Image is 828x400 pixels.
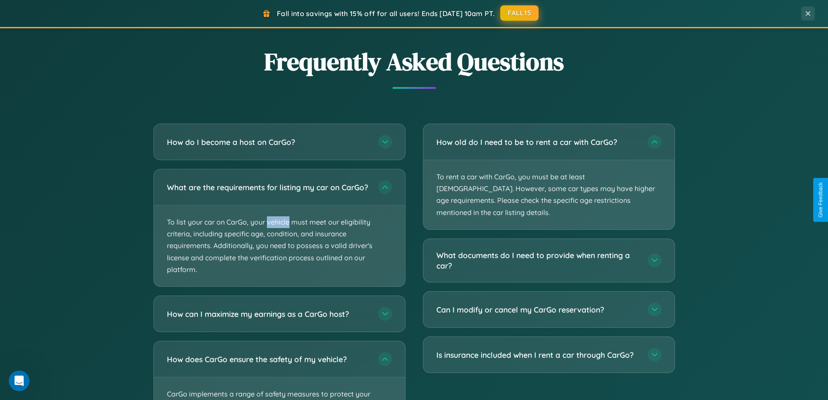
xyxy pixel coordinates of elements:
h3: Can I modify or cancel my CarGo reservation? [436,304,639,315]
h3: Is insurance included when I rent a car through CarGo? [436,350,639,360]
span: Fall into savings with 15% off for all users! Ends [DATE] 10am PT. [277,9,495,18]
div: Give Feedback [818,182,824,218]
h3: What documents do I need to provide when renting a car? [436,250,639,271]
h2: Frequently Asked Questions [153,45,675,78]
p: To list your car on CarGo, your vehicle must meet our eligibility criteria, including specific ag... [154,205,405,286]
iframe: Intercom live chat [9,370,30,391]
h3: How do I become a host on CarGo? [167,137,369,148]
h3: How old do I need to be to rent a car with CarGo? [436,137,639,148]
button: FALL15 [500,5,539,21]
h3: What are the requirements for listing my car on CarGo? [167,182,369,193]
h3: How can I maximize my earnings as a CarGo host? [167,309,369,319]
p: To rent a car with CarGo, you must be at least [DEMOGRAPHIC_DATA]. However, some car types may ha... [423,160,675,229]
h3: How does CarGo ensure the safety of my vehicle? [167,354,369,365]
